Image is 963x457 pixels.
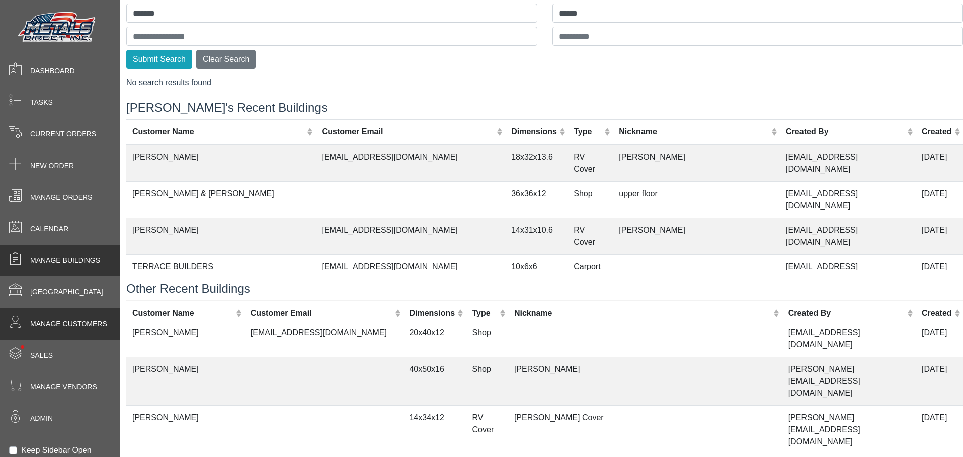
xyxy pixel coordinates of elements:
span: • [10,331,35,363]
td: Carport [568,254,613,291]
td: [EMAIL_ADDRESS][DOMAIN_NAME] [780,254,916,291]
td: 14x34x12 [403,405,466,454]
td: [PERSON_NAME] [613,218,780,254]
span: Admin [30,413,53,424]
td: [EMAIL_ADDRESS][DOMAIN_NAME] [780,218,916,254]
td: [EMAIL_ADDRESS][DOMAIN_NAME] [316,254,506,291]
div: No search results found [126,77,963,89]
span: Manage Vendors [30,382,97,392]
span: New Order [30,161,74,171]
h4: Other Recent Buildings [126,282,963,296]
div: Created By [788,307,905,319]
td: [PERSON_NAME] [126,405,245,454]
td: [PERSON_NAME] [126,320,245,357]
td: [EMAIL_ADDRESS][DOMAIN_NAME] [780,144,916,182]
div: Dimensions [511,126,557,138]
td: [PERSON_NAME] [126,218,316,254]
td: 14x31x10.6 [505,218,568,254]
span: Tasks [30,97,53,108]
td: [DATE] [916,320,963,357]
td: [PERSON_NAME] [126,357,245,405]
td: 36x36x12 [505,181,568,218]
td: [DATE] [916,405,963,454]
td: [DATE] [916,357,963,405]
td: [PERSON_NAME] [126,144,316,182]
div: Nickname [619,126,768,138]
span: Calendar [30,224,68,234]
td: [EMAIL_ADDRESS][DOMAIN_NAME] [782,320,916,357]
div: Created [922,307,952,319]
td: 10x6x6 [505,254,568,291]
td: [EMAIL_ADDRESS][DOMAIN_NAME] [316,218,506,254]
td: [DATE] [916,181,963,218]
td: Shop [466,357,508,405]
button: Clear Search [196,50,256,69]
td: [EMAIL_ADDRESS][DOMAIN_NAME] [316,144,506,182]
td: 18x32x13.6 [505,144,568,182]
div: Customer Name [132,126,304,138]
span: Dashboard [30,66,75,76]
div: Dimensions [409,307,455,319]
div: Nickname [514,307,771,319]
td: RV Cover [568,218,613,254]
span: Manage Orders [30,192,92,203]
div: Type [574,126,602,138]
div: Type [472,307,497,319]
td: RV Cover [466,405,508,454]
td: [PERSON_NAME] Cover [508,405,782,454]
td: 20x40x12 [403,320,466,357]
td: [DATE] [916,254,963,291]
span: Current Orders [30,129,96,139]
label: Keep Sidebar Open [21,444,92,456]
td: 40x50x16 [403,357,466,405]
div: Created By [786,126,905,138]
span: Manage Customers [30,319,107,329]
td: [DATE] [916,218,963,254]
span: Sales [30,350,53,361]
div: Created [922,126,952,138]
td: [PERSON_NAME] [508,357,782,405]
div: Customer Name [132,307,233,319]
td: Shop [466,320,508,357]
button: Submit Search [126,50,192,69]
td: RV Cover [568,144,613,182]
td: Shop [568,181,613,218]
td: [PERSON_NAME][EMAIL_ADDRESS][DOMAIN_NAME] [782,405,916,454]
td: [PERSON_NAME] & [PERSON_NAME] [126,181,316,218]
img: Metals Direct Inc Logo [15,9,100,46]
td: [EMAIL_ADDRESS][DOMAIN_NAME] [780,181,916,218]
span: Manage Buildings [30,255,100,266]
div: Customer Email [251,307,392,319]
td: upper floor [613,181,780,218]
td: [DATE] [916,144,963,182]
td: [PERSON_NAME] [613,144,780,182]
div: Customer Email [322,126,494,138]
h4: [PERSON_NAME]'s Recent Buildings [126,101,963,115]
td: [PERSON_NAME][EMAIL_ADDRESS][DOMAIN_NAME] [782,357,916,405]
span: [GEOGRAPHIC_DATA] [30,287,103,297]
td: TERRACE BUILDERS [126,254,316,291]
td: [EMAIL_ADDRESS][DOMAIN_NAME] [245,320,404,357]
